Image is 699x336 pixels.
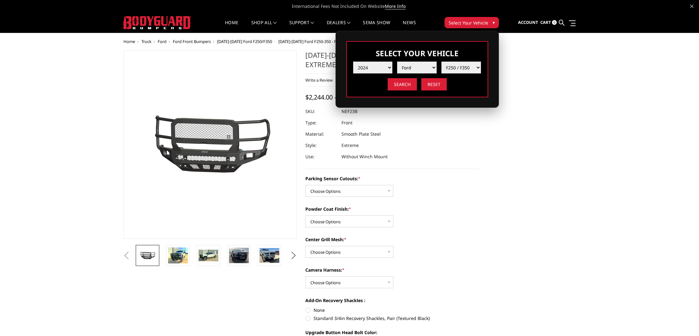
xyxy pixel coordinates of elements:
span: Select Your Vehicle [449,19,488,26]
a: Support [289,20,314,33]
dd: NEF23B [341,106,358,117]
label: Standard 3/4in Recovery Shackles, Pair (Textured Black) [305,315,479,322]
dt: Material: [305,128,337,140]
label: Add-On Recovery Shackles : [305,297,479,304]
label: None [305,307,479,313]
img: 2023-2025 Ford F250-350 - Freedom Series - Extreme Front Bumper [199,250,218,262]
img: BODYGUARD BUMPERS [123,16,191,29]
button: Next [289,251,298,260]
dt: Style: [305,140,337,151]
a: Home [225,20,238,33]
a: Cart 0 [540,14,557,31]
dd: Smooth Plate Steel [341,128,381,140]
dd: Without Winch Mount [341,151,388,162]
a: Home [123,39,135,44]
button: Select Your Vehicle [445,17,499,28]
input: Reset [421,78,447,90]
dt: SKU: [305,106,337,117]
span: Cart [540,19,551,25]
select: Please select the value from list. [397,62,437,73]
span: 0 [552,20,557,25]
span: $2,244.00 - $2,564.00 [305,93,365,101]
h1: [DATE]-[DATE] Ford F250-350 - Freedom Series - Extreme Front Bumper [305,50,479,74]
dt: Type: [305,117,337,128]
span: Account [518,19,538,25]
label: Powder Coat Finish: [305,206,479,212]
label: Camera Harness: [305,267,479,273]
label: Center Grill Mesh: [305,236,479,243]
img: 2023-2025 Ford F250-350 - Freedom Series - Extreme Front Bumper [259,248,279,263]
a: 2023-2025 Ford F250-350 - Freedom Series - Extreme Front Bumper [123,50,297,239]
a: Ford [158,39,167,44]
dd: Front [341,117,352,128]
img: 2023-2025 Ford F250-350 - Freedom Series - Extreme Front Bumper [229,248,249,263]
dd: Extreme [341,140,359,151]
a: Dealers [327,20,351,33]
dt: Use: [305,151,337,162]
img: 2023-2025 Ford F250-350 - Freedom Series - Extreme Front Bumper [168,247,188,263]
a: Ford Front Bumpers [173,39,211,44]
h3: Select Your Vehicle [353,48,481,58]
a: Write a Review [305,77,333,83]
label: Upgrade Button Head Bolt Color: [305,329,479,336]
input: Search [388,78,417,90]
a: shop all [251,20,277,33]
a: Truck [141,39,151,44]
span: [DATE]-[DATE] Ford F250-350 - Freedom Series - Extreme Front Bumper [278,39,409,44]
span: ▾ [493,19,495,26]
select: Please select the value from list. [353,62,393,73]
img: 2023-2025 Ford F250-350 - Freedom Series - Extreme Front Bumper [138,250,157,261]
a: Account [518,14,538,31]
a: News [403,20,416,33]
a: [DATE]-[DATE] Ford F250/F350 [217,39,272,44]
a: More Info [385,3,406,9]
label: Parking Sensor Cutouts: [305,175,479,182]
button: Previous [122,251,131,260]
a: SEMA Show [363,20,390,33]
